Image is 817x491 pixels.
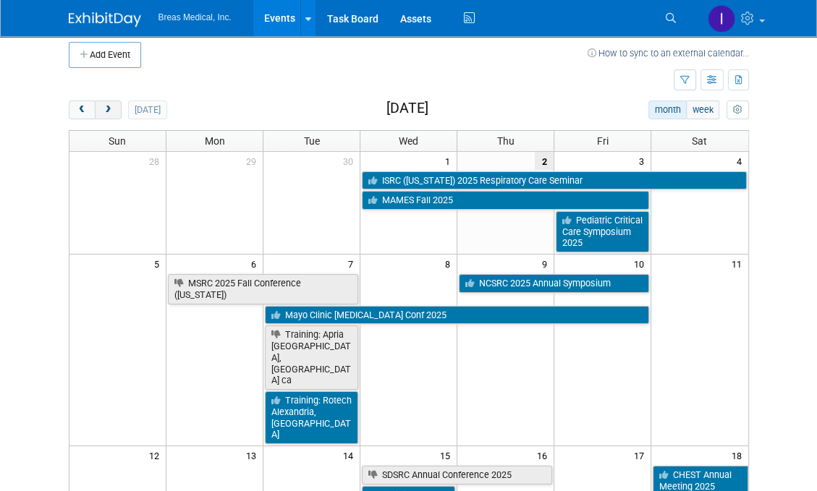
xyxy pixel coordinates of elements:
a: MAMES Fall 2025 [362,191,649,210]
span: 1 [444,152,457,170]
button: month [648,101,687,119]
button: [DATE] [128,101,166,119]
span: 13 [245,446,263,464]
img: Inga Dolezar [708,5,735,33]
span: Sat [692,135,707,147]
span: 10 [632,255,651,273]
span: Tue [304,135,320,147]
span: 7 [347,255,360,273]
span: 11 [730,255,748,273]
span: 5 [153,255,166,273]
a: MSRC 2025 Fall Conference ([US_STATE]) [168,274,358,304]
span: 6 [250,255,263,273]
button: prev [69,101,96,119]
a: NCSRC 2025 Annual Symposium [459,274,649,293]
span: Mon [205,135,225,147]
a: Training: Rotech Alexandria, [GEOGRAPHIC_DATA] [265,391,358,444]
span: 9 [541,255,554,273]
span: 29 [245,152,263,170]
button: Add Event [69,42,141,68]
span: 16 [536,446,554,464]
span: Wed [399,135,418,147]
a: Mayo Clinic [MEDICAL_DATA] Conf 2025 [265,306,649,325]
span: Fri [597,135,609,147]
span: 12 [148,446,166,464]
button: next [95,101,122,119]
span: 28 [148,152,166,170]
a: How to sync to an external calendar... [588,48,749,59]
span: 15 [439,446,457,464]
span: 2 [535,152,554,170]
span: Thu [497,135,515,147]
h2: [DATE] [386,101,428,116]
button: week [686,101,719,119]
span: Sun [109,135,126,147]
span: 3 [638,152,651,170]
a: SDSRC Annual Conference 2025 [362,466,552,484]
span: 18 [730,446,748,464]
a: ISRC ([US_STATE]) 2025 Respiratory Care Seminar [362,171,747,190]
a: Pediatric Critical Care Symposium 2025 [556,211,649,252]
i: Personalize Calendar [733,106,742,115]
button: myCustomButton [727,101,748,119]
span: Breas Medical, Inc. [158,12,232,22]
a: Training: Apria [GEOGRAPHIC_DATA], [GEOGRAPHIC_DATA] ca [265,325,358,390]
span: 30 [342,152,360,170]
span: 8 [444,255,457,273]
span: 17 [632,446,651,464]
span: 14 [342,446,360,464]
img: ExhibitDay [69,12,141,27]
span: 4 [735,152,748,170]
